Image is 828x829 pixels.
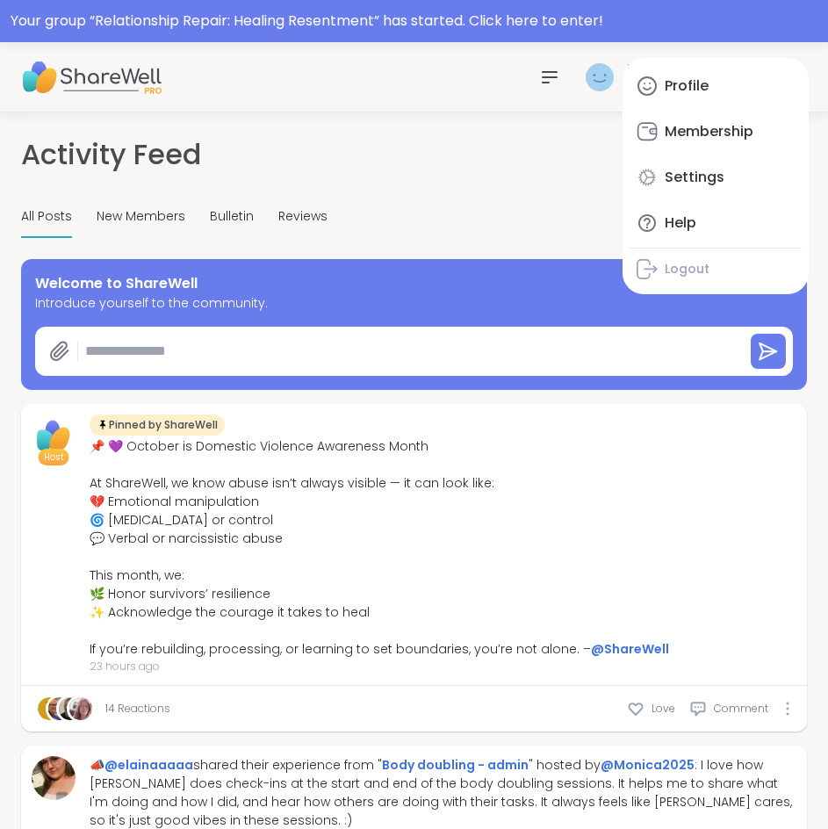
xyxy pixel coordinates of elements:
[69,697,92,720] img: cakegurl14
[601,756,695,774] a: @Monica2025
[35,294,793,313] span: Introduce yourself to the community.
[627,60,778,79] div: Fearlessjourney4love
[714,701,768,717] span: Comment
[278,207,328,226] span: Reviews
[665,168,724,187] div: Settings
[44,451,64,464] span: Host
[21,133,201,176] h1: Activity Feed
[630,111,802,153] a: Membership
[90,414,225,436] div: Pinned by ShareWell
[382,756,529,774] a: Body doubling - admin
[630,252,802,287] a: Logout
[586,63,614,91] img: Fearlessjourney4love
[32,756,76,800] img: elainaaaaa
[32,414,76,458] img: ShareWell
[21,207,72,226] span: All Posts
[45,697,54,720] span: T
[105,701,170,717] a: 14 Reactions
[48,697,71,720] img: Misspammy
[630,156,802,198] a: Settings
[630,202,802,244] a: Help
[59,697,82,720] img: JonathanT
[665,261,709,278] div: Logout
[35,273,198,294] span: Welcome to ShareWell
[11,11,817,32] div: Your group “ Relationship Repair: Healing Resentment ” has started. Click here to enter!
[665,76,709,96] div: Profile
[665,213,696,233] div: Help
[652,701,675,717] span: Love
[665,122,753,141] div: Membership
[210,207,254,226] span: Bulletin
[630,65,802,107] a: Profile
[97,207,185,226] span: New Members
[591,640,669,658] a: @ShareWell
[104,756,193,774] a: @elainaaaaa
[21,47,162,108] img: ShareWell Nav Logo
[90,659,669,674] span: 23 hours ago
[90,437,669,659] div: 📌 💜 October is Domestic Violence Awareness Month At ShareWell, we know abuse isn’t always visible...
